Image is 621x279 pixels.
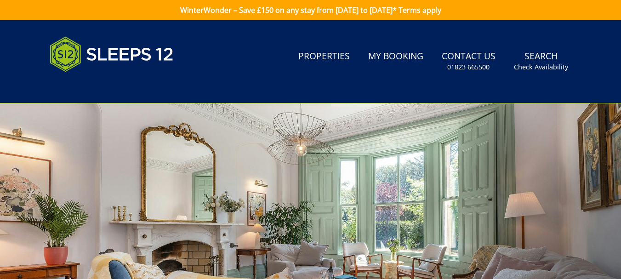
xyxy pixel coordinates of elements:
[365,46,427,67] a: My Booking
[510,46,572,76] a: SearchCheck Availability
[438,46,499,76] a: Contact Us01823 665500
[295,46,353,67] a: Properties
[447,63,490,72] small: 01823 665500
[50,31,174,77] img: Sleeps 12
[45,83,142,91] iframe: Customer reviews powered by Trustpilot
[514,63,568,72] small: Check Availability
